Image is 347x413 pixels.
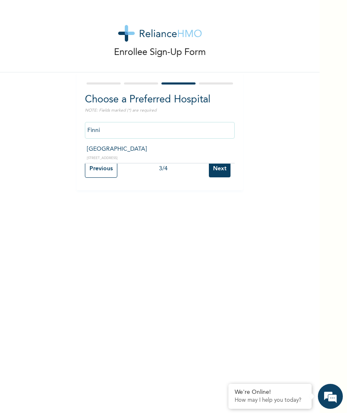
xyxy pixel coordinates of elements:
[4,253,159,282] textarea: Type your message and hit 'Enter'
[114,46,206,60] p: Enrollee Sign-Up Form
[85,107,235,114] p: NOTE: Fields marked (*) are required
[235,397,305,404] p: How may I help you today?
[87,156,233,161] p: [STREET_ADDRESS]
[4,297,82,303] span: Conversation
[118,25,202,42] img: logo
[209,160,231,177] input: Next
[85,122,235,139] input: Search by name, address or governorate
[48,118,115,202] span: We're online!
[82,282,159,308] div: FAQs
[85,92,235,107] h2: Choose a Preferred Hospital
[43,47,140,57] div: Chat with us now
[15,42,34,62] img: d_794563401_company_1708531726252_794563401
[85,160,117,178] input: Previous
[136,4,156,24] div: Minimize live chat window
[87,145,233,154] p: [GEOGRAPHIC_DATA]
[117,164,209,173] div: 3 / 4
[235,389,305,396] div: We're Online!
